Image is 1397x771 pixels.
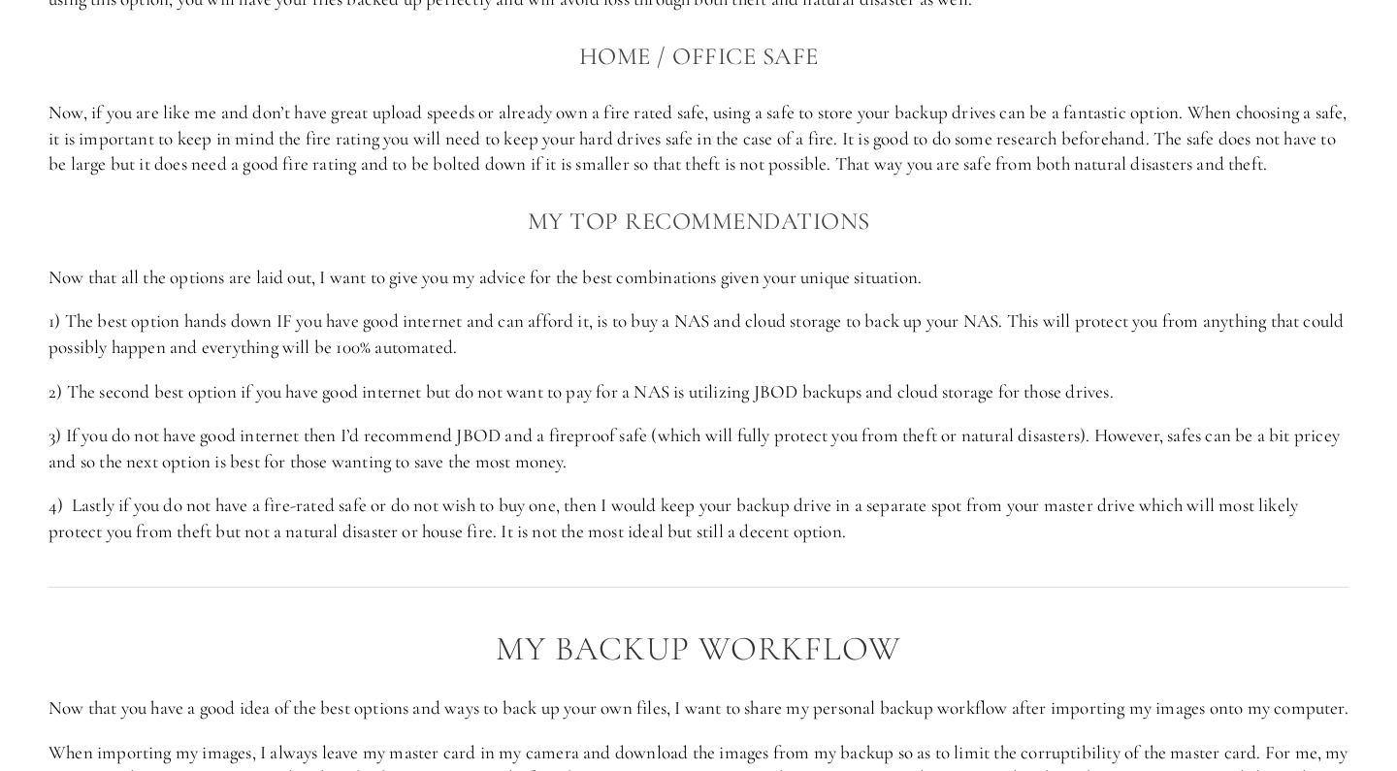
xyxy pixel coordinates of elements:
p: Now that you have a good idea of the best options and ways to back up your own files, I want to s... [49,695,1348,722]
h3: My Top Recommendations [49,202,1348,241]
h2: My Backup Workflow [49,630,1348,668]
p: 3) If you do not have good internet then I’d recommend JBOD and a fireproof safe (which will full... [49,423,1348,474]
p: 1) The best option hands down IF you have good internet and can afford it, is to buy a NAS and cl... [49,308,1348,360]
h3: Home / Office Safe [49,37,1348,76]
p: 4) Lastly if you do not have a fire-rated safe or do not wish to buy one, then I would keep your ... [49,493,1348,544]
p: 2) The second best option if you have good internet but do not want to pay for a NAS is utilizing... [49,379,1348,405]
p: Now, if you are like me and don’t have great upload speeds or already own a fire rated safe, usin... [49,100,1348,177]
p: Now that all the options are laid out, I want to give you my advice for the best combinations giv... [49,265,1348,291]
